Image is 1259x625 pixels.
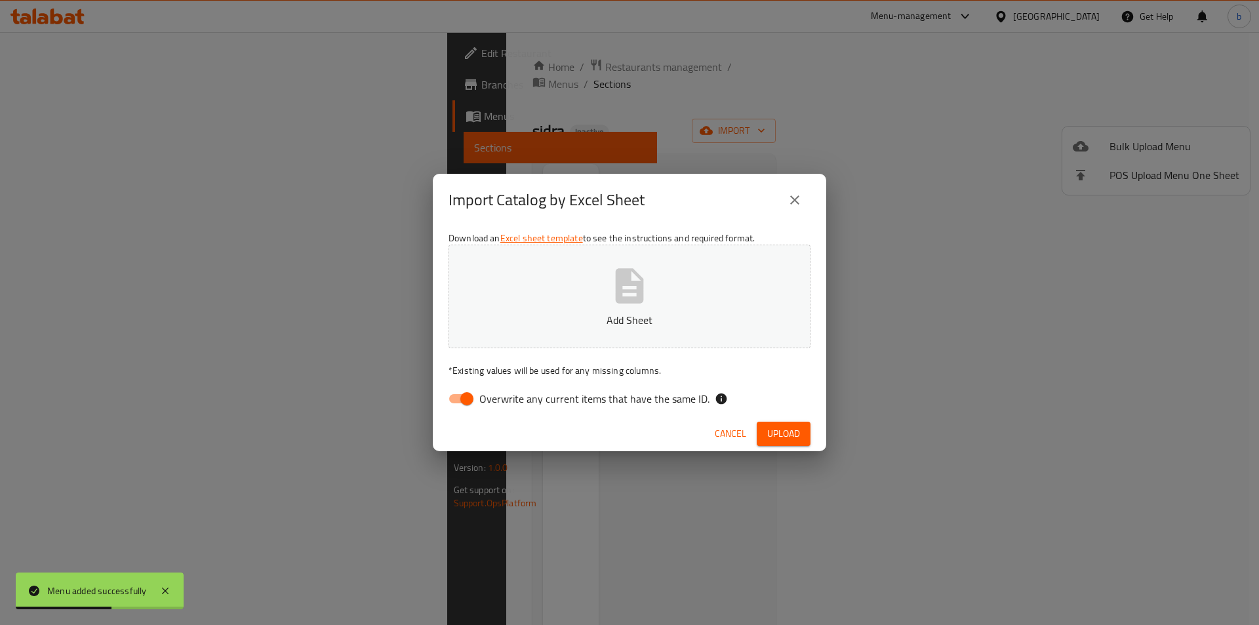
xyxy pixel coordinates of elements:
[757,422,810,446] button: Upload
[433,226,826,416] div: Download an to see the instructions and required format.
[715,426,746,442] span: Cancel
[767,426,800,442] span: Upload
[47,584,147,598] div: Menu added successfully
[449,245,810,348] button: Add Sheet
[709,422,751,446] button: Cancel
[715,392,728,405] svg: If the overwrite option isn't selected, then the items that match an existing ID will be ignored ...
[500,230,583,247] a: Excel sheet template
[449,364,810,377] p: Existing values will be used for any missing columns.
[779,184,810,216] button: close
[469,312,790,328] p: Add Sheet
[449,190,645,211] h2: Import Catalog by Excel Sheet
[479,391,709,407] span: Overwrite any current items that have the same ID.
